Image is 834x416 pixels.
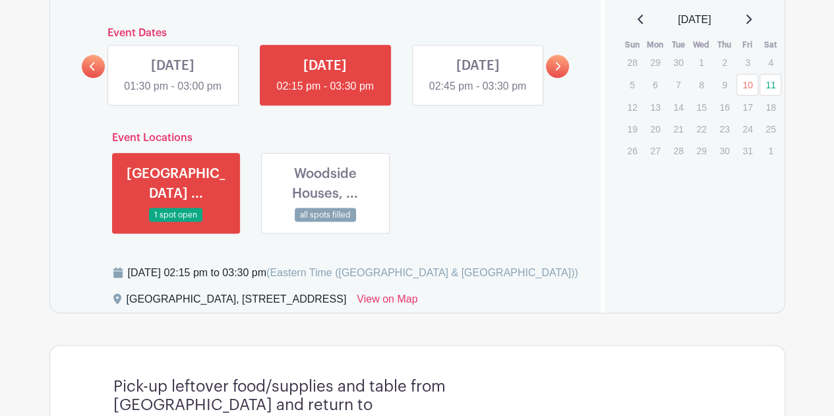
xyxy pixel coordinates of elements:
[760,74,781,96] a: 11
[643,38,667,51] th: Mon
[678,12,711,28] span: [DATE]
[736,97,758,117] p: 17
[667,38,690,51] th: Tue
[667,74,689,95] p: 7
[621,140,643,161] p: 26
[621,119,643,139] p: 19
[759,38,782,51] th: Sat
[736,140,758,161] p: 31
[621,52,643,73] p: 28
[713,140,735,161] p: 30
[266,267,578,278] span: (Eastern Time ([GEOGRAPHIC_DATA] & [GEOGRAPHIC_DATA]))
[690,97,712,117] p: 15
[713,74,735,95] p: 9
[760,140,781,161] p: 1
[760,119,781,139] p: 25
[644,140,666,161] p: 27
[620,38,643,51] th: Sun
[713,52,735,73] p: 2
[690,119,712,139] p: 22
[667,119,689,139] p: 21
[105,27,547,40] h6: Event Dates
[127,291,347,312] div: [GEOGRAPHIC_DATA], [STREET_ADDRESS]
[102,132,550,144] h6: Event Locations
[667,97,689,117] p: 14
[128,265,578,281] div: [DATE] 02:15 pm to 03:30 pm
[713,97,735,117] p: 16
[690,140,712,161] p: 29
[736,52,758,73] p: 3
[690,52,712,73] p: 1
[713,38,736,51] th: Thu
[736,119,758,139] p: 24
[667,140,689,161] p: 28
[621,97,643,117] p: 12
[644,74,666,95] p: 6
[667,52,689,73] p: 30
[760,97,781,117] p: 18
[690,74,712,95] p: 8
[736,38,759,51] th: Fri
[713,119,735,139] p: 23
[760,52,781,73] p: 4
[644,119,666,139] p: 20
[644,52,666,73] p: 29
[357,291,417,312] a: View on Map
[690,38,713,51] th: Wed
[644,97,666,117] p: 13
[736,74,758,96] a: 10
[621,74,643,95] p: 5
